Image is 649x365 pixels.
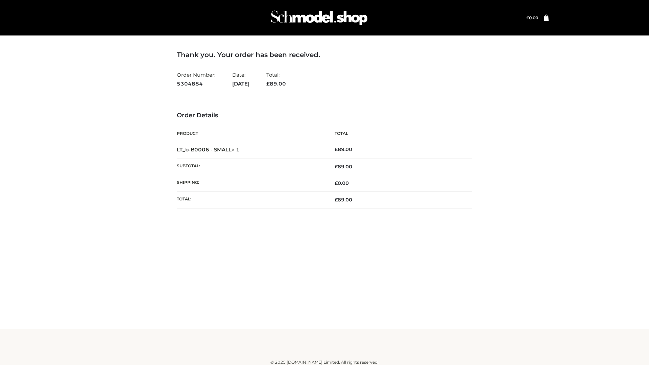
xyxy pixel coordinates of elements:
th: Total [324,126,472,141]
span: £ [526,15,529,20]
h3: Order Details [177,112,472,119]
strong: LT_b-B0006 - SMALL [177,146,240,153]
span: £ [266,80,270,87]
li: Date: [232,69,249,90]
strong: 5304884 [177,79,215,88]
a: £0.00 [526,15,538,20]
span: 89.00 [335,197,352,203]
strong: [DATE] [232,79,249,88]
th: Subtotal: [177,158,324,175]
th: Shipping: [177,175,324,192]
span: £ [335,180,338,186]
span: £ [335,164,338,170]
bdi: 0.00 [335,180,349,186]
strong: × 1 [232,146,240,153]
th: Product [177,126,324,141]
span: £ [335,197,338,203]
bdi: 89.00 [335,146,352,152]
img: Schmodel Admin 964 [268,4,370,31]
th: Total: [177,192,324,208]
span: £ [335,146,338,152]
li: Order Number: [177,69,215,90]
span: 89.00 [335,164,352,170]
span: 89.00 [266,80,286,87]
bdi: 0.00 [526,15,538,20]
h3: Thank you. Your order has been received. [177,51,472,59]
li: Total: [266,69,286,90]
